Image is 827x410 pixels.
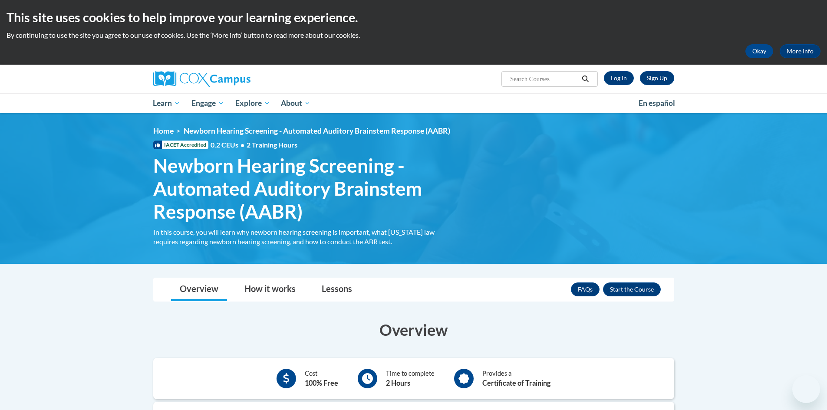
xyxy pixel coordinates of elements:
a: Explore [230,93,276,113]
b: 2 Hours [386,379,410,387]
img: Cox Campus [153,71,250,87]
h3: Overview [153,319,674,341]
span: 0.2 CEUs [211,140,297,150]
h2: This site uses cookies to help improve your learning experience. [7,9,820,26]
a: Overview [171,278,227,301]
span: • [241,141,244,149]
a: About [275,93,316,113]
span: Learn [153,98,180,108]
span: En español [639,98,675,108]
span: Engage [191,98,224,108]
iframe: Button to launch messaging window [792,375,820,403]
a: Cox Campus [153,71,318,87]
a: Home [153,126,174,135]
div: Main menu [140,93,687,113]
button: Okay [745,44,773,58]
span: Newborn Hearing Screening - Automated Auditory Brainstem Response (AABR) [184,126,450,135]
span: Explore [235,98,270,108]
a: Log In [604,71,634,85]
a: FAQs [571,282,600,296]
span: 2 Training Hours [247,141,297,149]
a: Register [640,71,674,85]
span: IACET Accredited [153,141,208,149]
a: Learn [148,93,186,113]
b: 100% Free [305,379,338,387]
div: Cost [305,369,338,388]
a: En español [633,94,681,112]
a: How it works [236,278,304,301]
a: Engage [186,93,230,113]
div: Time to complete [386,369,435,388]
input: Search Courses [509,74,579,84]
button: Enroll [603,282,661,296]
a: Lessons [313,278,361,301]
button: Search [579,74,592,84]
span: About [281,98,310,108]
p: By continuing to use the site you agree to our use of cookies. Use the ‘More info’ button to read... [7,30,820,40]
div: In this course, you will learn why newborn hearing screening is important, what [US_STATE] law re... [153,227,453,246]
a: More Info [780,44,820,58]
div: Provides a [482,369,550,388]
span: Newborn Hearing Screening - Automated Auditory Brainstem Response (AABR) [153,154,453,223]
b: Certificate of Training [482,379,550,387]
